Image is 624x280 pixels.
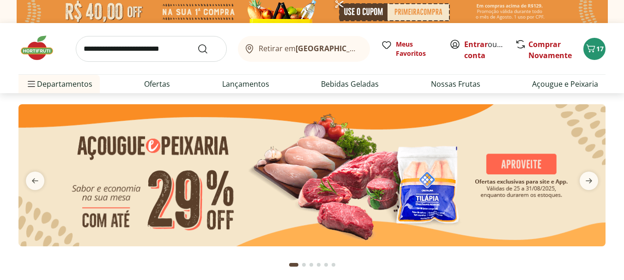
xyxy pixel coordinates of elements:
a: Açougue e Peixaria [532,78,598,89]
a: Nossas Frutas [431,78,480,89]
b: [GEOGRAPHIC_DATA]/[GEOGRAPHIC_DATA] [296,43,451,54]
span: ou [464,39,505,61]
a: Lançamentos [222,78,269,89]
button: Submit Search [197,43,219,54]
button: Menu [26,73,37,95]
button: Go to page 5 from fs-carousel [322,254,330,276]
img: Hortifruti [18,34,65,62]
a: Ofertas [144,78,170,89]
a: Bebidas Geladas [321,78,379,89]
a: Comprar Novamente [528,39,572,60]
button: Go to page 3 from fs-carousel [308,254,315,276]
span: Departamentos [26,73,92,95]
span: Meus Favoritos [396,40,438,58]
img: açougue [18,104,606,246]
button: Go to page 4 from fs-carousel [315,254,322,276]
button: Go to page 6 from fs-carousel [330,254,337,276]
button: Go to page 2 from fs-carousel [300,254,308,276]
a: Criar conta [464,39,515,60]
input: search [76,36,227,62]
button: Retirar em[GEOGRAPHIC_DATA]/[GEOGRAPHIC_DATA] [238,36,370,62]
a: Entrar [464,39,488,49]
a: Meus Favoritos [381,40,438,58]
span: 17 [596,44,604,53]
button: previous [18,172,52,190]
button: Current page from fs-carousel [287,254,300,276]
button: next [572,172,606,190]
span: Retirar em [259,44,361,53]
button: Carrinho [583,38,606,60]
